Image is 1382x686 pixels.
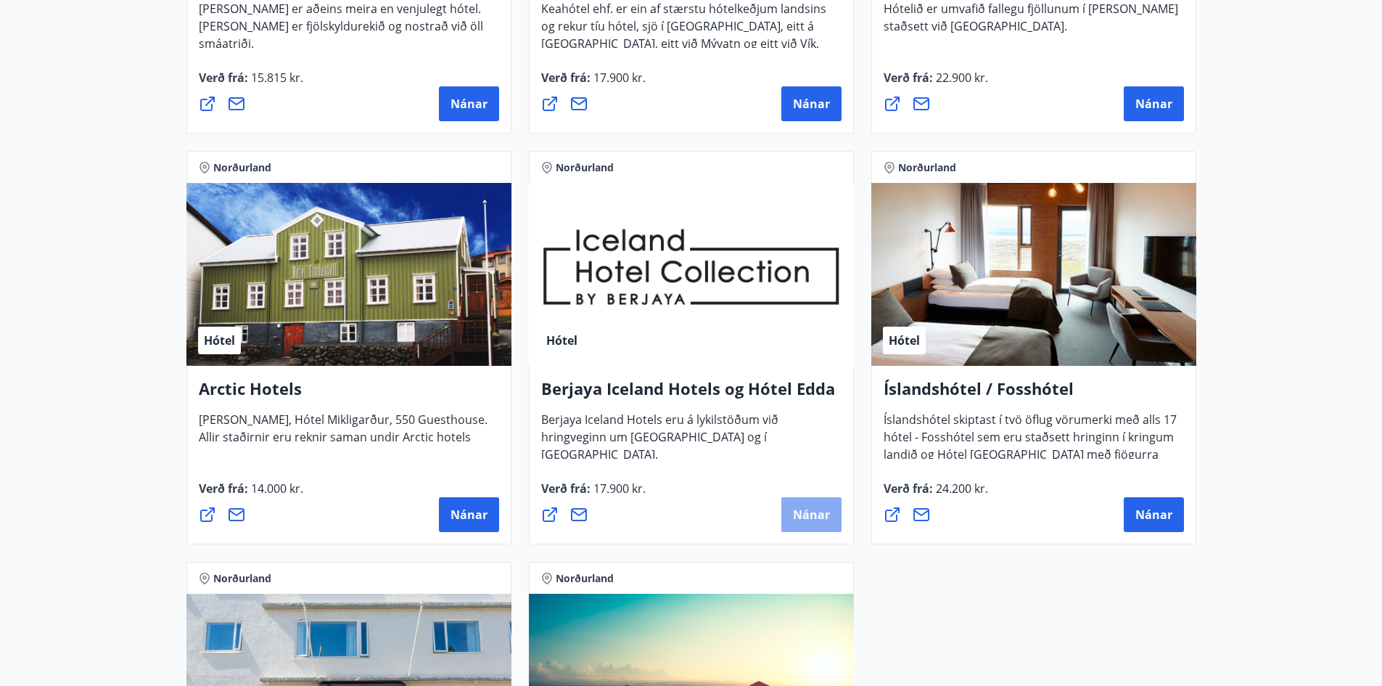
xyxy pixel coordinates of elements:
[541,1,826,98] span: Keahótel ehf. er ein af stærstu hótelkeðjum landsins og rekur tíu hótel, sjö í [GEOGRAPHIC_DATA],...
[248,70,303,86] span: 15.815 kr.
[1135,96,1172,112] span: Nánar
[884,1,1178,46] span: Hótelið er umvafið fallegu fjöllunum í [PERSON_NAME] staðsett við [GEOGRAPHIC_DATA].
[439,86,499,121] button: Nánar
[1124,86,1184,121] button: Nánar
[898,160,956,175] span: Norðurland
[451,507,488,523] span: Nánar
[199,1,483,63] span: [PERSON_NAME] er aðeins meira en venjulegt hótel. [PERSON_NAME] er fjölskyldurekið og nostrað við...
[781,86,842,121] button: Nánar
[793,507,830,523] span: Nánar
[541,481,646,508] span: Verð frá :
[889,332,920,348] span: Hótel
[451,96,488,112] span: Nánar
[204,332,235,348] span: Hótel
[248,481,303,497] span: 14.000 kr.
[199,377,499,411] h4: Arctic Hotels
[884,70,988,97] span: Verð frá :
[199,481,303,508] span: Verð frá :
[541,70,646,97] span: Verð frá :
[199,412,488,457] span: [PERSON_NAME], Hótel Mikligarður, 550 Guesthouse. Allir staðirnir eru reknir saman undir Arctic h...
[884,481,988,508] span: Verð frá :
[439,497,499,532] button: Nánar
[591,481,646,497] span: 17.900 kr.
[1135,507,1172,523] span: Nánar
[199,70,303,97] span: Verð frá :
[1124,497,1184,532] button: Nánar
[541,377,842,411] h4: Berjaya Iceland Hotels og Hótel Edda
[933,70,988,86] span: 22.900 kr.
[556,571,614,586] span: Norðurland
[884,377,1184,411] h4: Íslandshótel / Fosshótel
[591,70,646,86] span: 17.900 kr.
[546,332,577,348] span: Hótel
[884,412,1177,491] span: Íslandshótel skiptast í tvö öflug vörumerki með alls 17 hótel - Fosshótel sem eru staðsett hringi...
[781,497,842,532] button: Nánar
[556,160,614,175] span: Norðurland
[213,160,271,175] span: Norðurland
[213,571,271,586] span: Norðurland
[541,412,778,474] span: Berjaya Iceland Hotels eru á lykilstöðum við hringveginn um [GEOGRAPHIC_DATA] og í [GEOGRAPHIC_DA...
[933,481,988,497] span: 24.200 kr.
[793,96,830,112] span: Nánar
